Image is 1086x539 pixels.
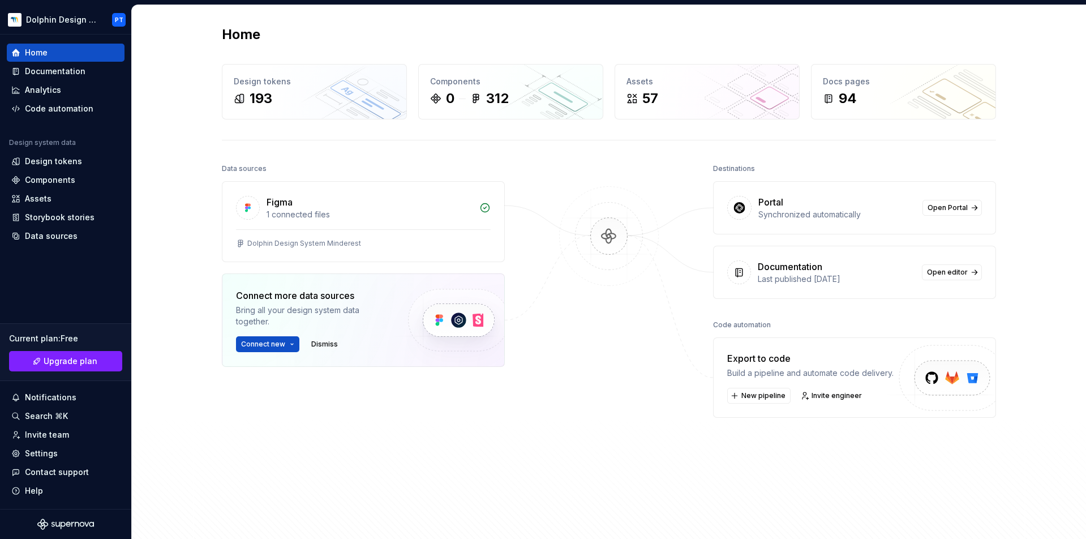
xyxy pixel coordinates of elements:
[25,156,82,167] div: Design tokens
[25,467,89,478] div: Contact support
[222,181,505,262] a: Figma1 connected filesDolphin Design System Minderest
[811,64,996,119] a: Docs pages94
[250,89,272,108] div: 193
[26,14,98,25] div: Dolphin Design System
[236,289,389,302] div: Connect more data sources
[7,62,125,80] a: Documentation
[927,268,968,277] span: Open editor
[306,336,343,352] button: Dismiss
[25,174,75,186] div: Components
[7,444,125,463] a: Settings
[7,152,125,170] a: Design tokens
[44,356,97,367] span: Upgrade plan
[25,410,68,422] div: Search ⌘K
[241,340,285,349] span: Connect new
[25,485,43,497] div: Help
[741,391,785,400] span: New pipeline
[9,333,122,344] div: Current plan : Free
[267,209,473,220] div: 1 connected files
[797,388,867,404] a: Invite engineer
[642,89,658,108] div: 57
[7,171,125,189] a: Components
[486,89,509,108] div: 312
[758,260,822,273] div: Documentation
[727,388,791,404] button: New pipeline
[727,352,894,365] div: Export to code
[7,388,125,407] button: Notifications
[7,100,125,118] a: Code automation
[615,64,800,119] a: Assets57
[418,64,603,119] a: Components0312
[222,161,267,177] div: Data sources
[758,195,783,209] div: Portal
[758,209,916,220] div: Synchronized automatically
[7,407,125,425] button: Search ⌘K
[234,76,395,87] div: Design tokens
[7,208,125,226] a: Storybook stories
[812,391,862,400] span: Invite engineer
[922,264,982,280] a: Open editor
[7,81,125,99] a: Analytics
[25,47,48,58] div: Home
[25,429,69,440] div: Invite team
[222,64,407,119] a: Design tokens193
[25,212,95,223] div: Storybook stories
[7,227,125,245] a: Data sources
[25,230,78,242] div: Data sources
[25,84,61,96] div: Analytics
[7,190,125,208] a: Assets
[7,426,125,444] a: Invite team
[7,482,125,500] button: Help
[236,305,389,327] div: Bring all your design system data together.
[115,15,123,24] div: PT
[758,273,915,285] div: Last published [DATE]
[311,340,338,349] span: Dismiss
[8,13,22,27] img: d2ecb461-6a4b-4bd5-a5e7-8e16164cca3e.png
[25,66,85,77] div: Documentation
[446,89,454,108] div: 0
[25,448,58,459] div: Settings
[626,76,788,87] div: Assets
[222,25,260,44] h2: Home
[25,193,51,204] div: Assets
[727,367,894,379] div: Build a pipeline and automate code delivery.
[928,203,968,212] span: Open Portal
[37,519,94,530] svg: Supernova Logo
[25,392,76,403] div: Notifications
[713,317,771,333] div: Code automation
[713,161,755,177] div: Destinations
[430,76,591,87] div: Components
[7,463,125,481] button: Contact support
[267,195,293,209] div: Figma
[2,7,129,32] button: Dolphin Design SystemPT
[9,351,122,371] a: Upgrade plan
[839,89,857,108] div: 94
[236,336,299,352] button: Connect new
[922,200,982,216] a: Open Portal
[25,103,93,114] div: Code automation
[9,138,76,147] div: Design system data
[823,76,984,87] div: Docs pages
[247,239,361,248] div: Dolphin Design System Minderest
[7,44,125,62] a: Home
